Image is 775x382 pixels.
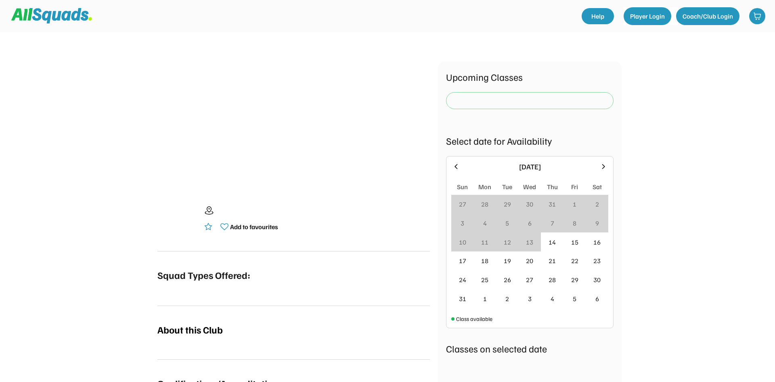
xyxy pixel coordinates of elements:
[526,237,533,247] div: 13
[459,275,466,285] div: 24
[593,237,601,247] div: 16
[157,198,198,239] img: yH5BAEAAAAALAAAAAABAAEAAAIBRAA7
[593,256,601,266] div: 23
[461,218,464,228] div: 3
[446,70,614,84] div: Upcoming Classes
[157,322,223,337] div: About this Club
[573,199,576,209] div: 1
[446,133,614,148] div: Select date for Availability
[573,218,576,228] div: 8
[465,161,595,172] div: [DATE]
[528,294,532,304] div: 3
[571,256,578,266] div: 22
[459,256,466,266] div: 17
[504,237,511,247] div: 12
[457,182,468,192] div: Sun
[551,218,554,228] div: 7
[582,8,614,24] a: Help
[157,268,250,282] div: Squad Types Offered:
[446,341,614,356] div: Classes on selected date
[549,275,556,285] div: 28
[230,222,278,232] div: Add to favourites
[624,7,671,25] button: Player Login
[547,182,558,192] div: Thu
[456,314,492,323] div: Class available
[526,256,533,266] div: 20
[481,275,488,285] div: 25
[483,218,487,228] div: 4
[11,8,92,23] img: Squad%20Logo.svg
[459,237,466,247] div: 10
[595,218,599,228] div: 9
[504,199,511,209] div: 29
[595,294,599,304] div: 6
[526,275,533,285] div: 27
[481,256,488,266] div: 18
[593,182,602,192] div: Sat
[478,182,491,192] div: Mon
[573,294,576,304] div: 5
[571,237,578,247] div: 15
[551,294,554,304] div: 4
[481,237,488,247] div: 11
[676,7,739,25] button: Coach/Club Login
[753,12,761,20] img: shopping-cart-01%20%281%29.svg
[571,275,578,285] div: 29
[549,256,556,266] div: 21
[502,182,512,192] div: Tue
[523,182,536,192] div: Wed
[504,275,511,285] div: 26
[528,218,532,228] div: 6
[526,199,533,209] div: 30
[505,294,509,304] div: 2
[504,256,511,266] div: 19
[549,237,556,247] div: 14
[459,294,466,304] div: 31
[483,294,487,304] div: 1
[505,218,509,228] div: 5
[459,199,466,209] div: 27
[595,199,599,209] div: 2
[571,182,578,192] div: Fri
[183,61,405,182] img: yH5BAEAAAAALAAAAAABAAEAAAIBRAA7
[593,275,601,285] div: 30
[481,199,488,209] div: 28
[549,199,556,209] div: 31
